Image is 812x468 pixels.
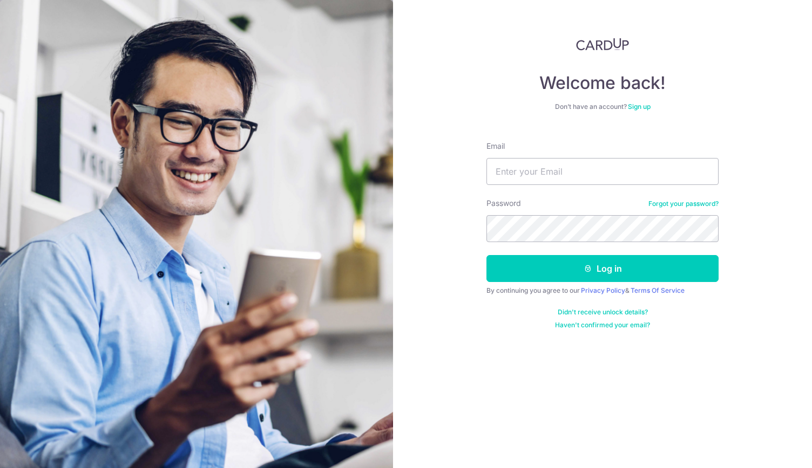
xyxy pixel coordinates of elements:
[558,308,648,316] a: Didn't receive unlock details?
[486,255,719,282] button: Log in
[631,286,685,294] a: Terms Of Service
[486,72,719,94] h4: Welcome back!
[555,321,650,329] a: Haven't confirmed your email?
[486,198,521,209] label: Password
[628,102,651,111] a: Sign up
[486,286,719,295] div: By continuing you agree to our &
[576,38,629,51] img: CardUp Logo
[648,199,719,208] a: Forgot your password?
[581,286,625,294] a: Privacy Policy
[486,141,505,152] label: Email
[486,102,719,111] div: Don’t have an account?
[486,158,719,185] input: Enter your Email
